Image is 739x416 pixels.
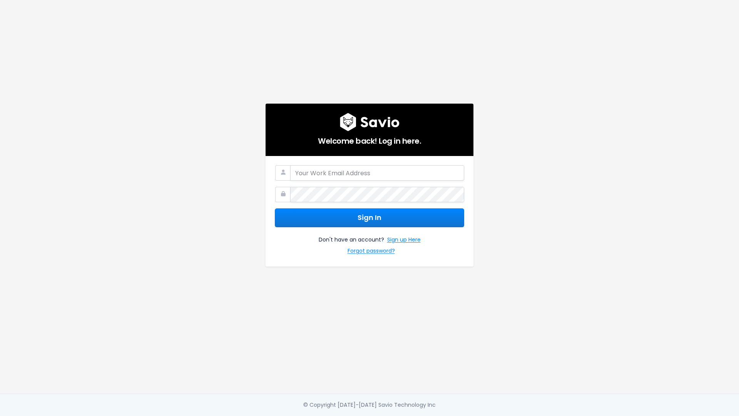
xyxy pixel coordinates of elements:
h5: Welcome back! Log in here. [275,131,464,147]
a: Sign up Here [387,235,421,246]
div: Don't have an account? [275,227,464,257]
div: © Copyright [DATE]-[DATE] Savio Technology Inc [303,400,436,410]
button: Sign In [275,208,464,227]
input: Your Work Email Address [290,165,464,181]
img: logo600x187.a314fd40982d.png [340,113,400,131]
a: Forgot password? [348,246,395,257]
